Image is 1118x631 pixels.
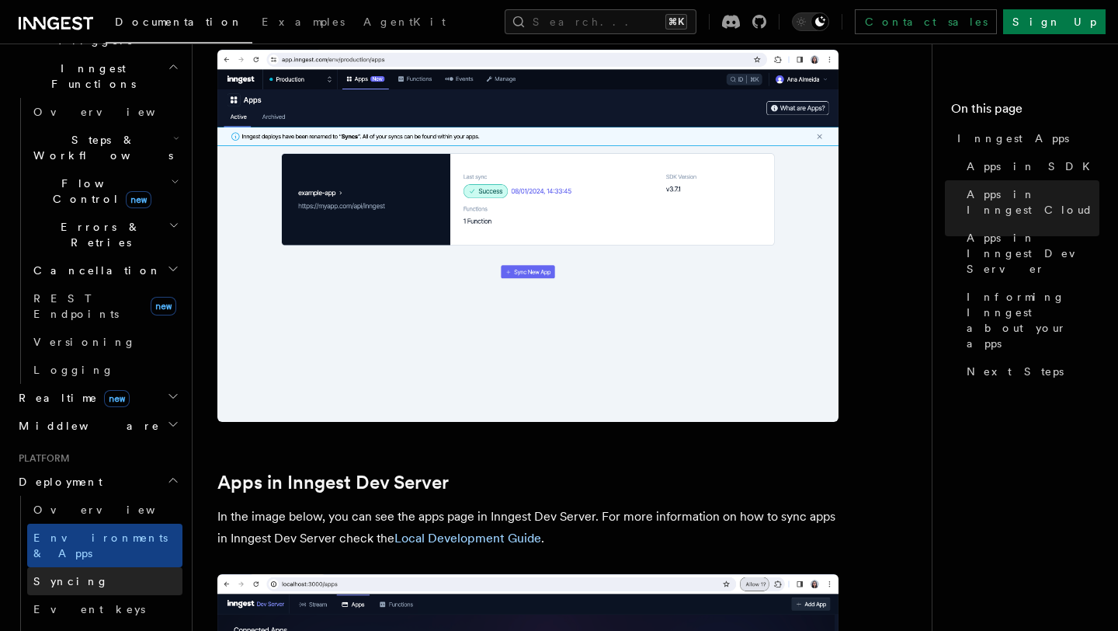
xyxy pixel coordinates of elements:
[27,356,182,384] a: Logging
[505,9,696,34] button: Search...⌘K
[27,256,182,284] button: Cancellation
[27,213,182,256] button: Errors & Retries
[262,16,345,28] span: Examples
[27,176,171,207] span: Flow Control
[115,16,243,28] span: Documentation
[363,16,446,28] span: AgentKit
[27,219,168,250] span: Errors & Retries
[33,575,109,587] span: Syncing
[151,297,176,315] span: new
[967,159,1099,174] span: Apps in SDK
[12,390,130,406] span: Realtime
[33,532,168,560] span: Environments & Apps
[12,61,168,92] span: Inngest Functions
[12,384,182,412] button: Realtimenew
[12,474,102,490] span: Deployment
[27,284,182,328] a: REST Endpointsnew
[33,364,114,376] span: Logging
[792,12,829,31] button: Toggle dark mode
[12,418,160,434] span: Middleware
[354,5,455,42] a: AgentKit
[394,531,541,546] a: Local Development Guide
[12,468,182,496] button: Deployment
[951,124,1099,152] a: Inngest Apps
[27,132,173,163] span: Steps & Workflows
[252,5,354,42] a: Examples
[960,224,1099,283] a: Apps in Inngest Dev Server
[960,283,1099,357] a: Informing Inngest about your apps
[12,54,182,98] button: Inngest Functions
[967,230,1099,277] span: Apps in Inngest Dev Server
[217,50,838,422] img: Inngest Cloud screen with apps
[855,9,997,34] a: Contact sales
[27,595,182,623] a: Event keys
[33,106,193,118] span: Overview
[951,99,1099,124] h4: On this page
[217,472,449,493] a: Apps in Inngest Dev Server
[12,412,182,440] button: Middleware
[126,191,151,208] span: new
[27,98,182,126] a: Overview
[957,131,1069,146] span: Inngest Apps
[104,390,130,407] span: new
[33,504,193,516] span: Overview
[217,506,838,549] p: In the image below, you can see the apps page in Inngest Dev Server. For more information on how ...
[1003,9,1106,34] a: Sign Up
[27,496,182,524] a: Overview
[960,357,1099,385] a: Next Steps
[960,152,1099,180] a: Apps in SDK
[12,452,70,465] span: Platform
[27,328,182,356] a: Versioning
[967,364,1064,379] span: Next Steps
[27,126,182,169] button: Steps & Workflows
[12,98,182,384] div: Inngest Functions
[106,5,252,44] a: Documentation
[33,292,119,320] span: REST Endpoints
[967,289,1099,351] span: Informing Inngest about your apps
[27,263,161,278] span: Cancellation
[33,603,145,615] span: Event keys
[27,567,182,595] a: Syncing
[967,187,1099,218] span: Apps in Inngest Cloud
[33,336,136,348] span: Versioning
[27,169,182,213] button: Flow Controlnew
[27,524,182,567] a: Environments & Apps
[665,14,687,30] kbd: ⌘K
[960,180,1099,224] a: Apps in Inngest Cloud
